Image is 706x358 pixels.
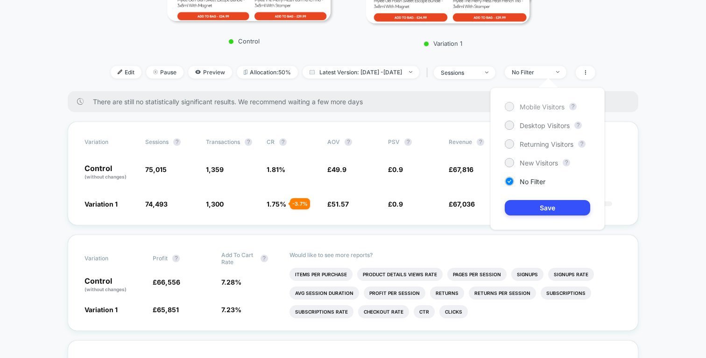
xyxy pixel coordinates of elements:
[244,70,247,75] img: rebalance
[85,286,127,292] span: (without changes)
[118,70,122,74] img: edit
[327,138,340,145] span: AOV
[449,200,475,208] span: £
[85,200,118,208] span: Variation 1
[548,268,594,281] li: Signups Rate
[520,178,545,186] span: No Filter
[261,255,268,262] button: ?
[447,268,507,281] li: Pages Per Session
[85,306,118,314] span: Variation 1
[541,286,591,300] li: Subscriptions
[146,66,184,79] span: Pause
[289,268,353,281] li: Items Per Purchase
[449,165,473,173] span: £
[267,200,286,208] span: 1.75 %
[505,200,590,215] button: Save
[477,138,484,146] button: ?
[206,200,224,208] span: 1,300
[157,306,179,314] span: 65,851
[267,138,275,145] span: CR
[404,138,412,146] button: ?
[85,138,136,146] span: Variation
[453,165,473,173] span: 67,816
[290,198,310,209] div: - 3.7 %
[85,165,136,180] p: Control
[327,165,346,173] span: £
[414,305,435,318] li: Ctr
[392,165,403,173] span: 0.9
[556,71,559,73] img: end
[574,122,582,129] button: ?
[449,138,472,145] span: Revenue
[392,200,403,208] span: 0.9
[409,71,412,73] img: end
[279,138,287,146] button: ?
[520,103,565,111] span: Mobile Visitors
[145,165,167,173] span: 75,015
[520,140,573,148] span: Returning Visitors
[357,268,443,281] li: Product Details Views Rate
[289,305,353,318] li: Subscriptions Rate
[153,278,180,286] span: £
[206,165,224,173] span: 1,359
[188,66,232,79] span: Preview
[511,268,544,281] li: Signups
[267,165,285,173] span: 1.81 %
[332,200,349,208] span: 51.57
[469,286,536,300] li: Returns Per Session
[430,286,464,300] li: Returns
[441,69,478,76] div: sessions
[520,122,570,129] span: Desktop Visitors
[332,165,346,173] span: 49.9
[157,278,180,286] span: 66,556
[345,138,352,146] button: ?
[364,286,425,300] li: Profit Per Session
[512,69,549,76] div: No Filter
[221,278,241,286] span: 7.28 %
[245,138,252,146] button: ?
[388,138,400,145] span: PSV
[221,251,256,265] span: Add To Cart Rate
[85,277,143,293] p: Control
[111,66,141,79] span: Edit
[289,251,621,258] p: Would like to see more reports?
[453,200,475,208] span: 67,036
[485,72,488,73] img: end
[303,66,419,79] span: Latest Version: [DATE] - [DATE]
[424,66,434,79] span: |
[388,200,403,208] span: £
[361,40,525,47] p: Variation 1
[173,138,181,146] button: ?
[93,98,620,106] span: There are still no statistically significant results. We recommend waiting a few more days
[310,70,315,74] img: calendar
[388,165,403,173] span: £
[221,306,241,314] span: 7.23 %
[172,255,180,262] button: ?
[153,255,168,262] span: Profit
[145,200,168,208] span: 74,493
[153,70,158,74] img: end
[162,37,326,45] p: Control
[85,251,136,265] span: Variation
[569,103,577,110] button: ?
[358,305,409,318] li: Checkout Rate
[327,200,349,208] span: £
[85,174,127,179] span: (without changes)
[578,140,586,148] button: ?
[439,305,468,318] li: Clicks
[145,138,169,145] span: Sessions
[520,159,558,167] span: New Visitors
[563,159,570,166] button: ?
[289,286,359,300] li: Avg Session Duration
[153,306,179,314] span: £
[206,138,240,145] span: Transactions
[237,66,298,79] span: Allocation: 50%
